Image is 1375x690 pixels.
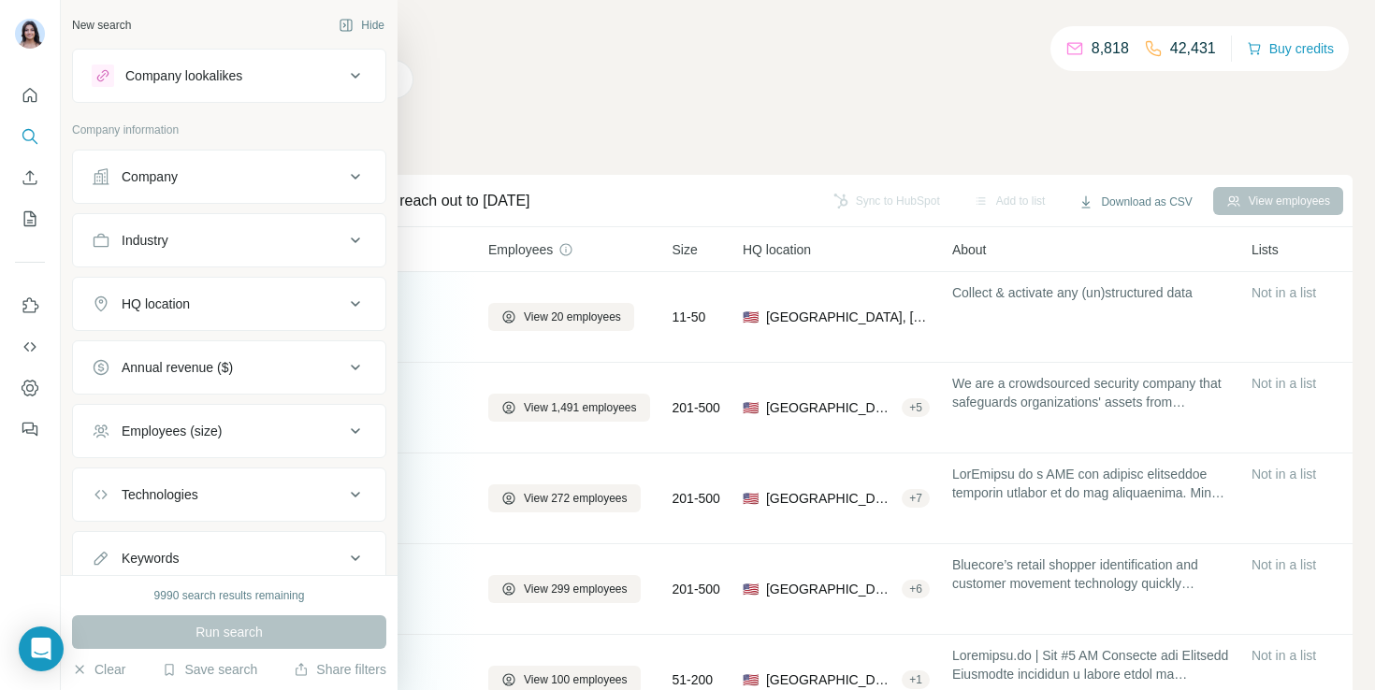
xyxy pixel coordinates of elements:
span: 201-500 [673,580,720,598]
span: About [952,240,987,259]
div: New search [72,17,131,34]
img: Avatar [15,19,45,49]
div: + 6 [902,581,930,597]
button: Share filters [294,660,386,679]
span: View 20 employees [524,309,621,325]
button: Hide [326,11,398,39]
p: 42,431 [1170,37,1216,60]
button: View 20 employees [488,303,634,331]
button: Company lookalikes [73,53,385,98]
button: Company [73,154,385,199]
button: Technologies [73,472,385,517]
span: Not in a list [1252,467,1316,482]
button: HQ location [73,281,385,326]
span: 🇺🇸 [743,308,759,326]
span: 🇺🇸 [743,489,759,508]
button: View 299 employees [488,575,641,603]
span: 🇺🇸 [743,580,759,598]
span: Lists [1252,240,1279,259]
div: Company lookalikes [125,66,242,85]
span: [GEOGRAPHIC_DATA], [US_STATE] [766,398,894,417]
span: 🇺🇸 [743,398,759,417]
span: Bluecore’s retail shopper identification and customer movement technology quickly generates incre... [952,555,1229,593]
div: HQ location [122,295,190,313]
span: Employees [488,240,553,259]
button: Buy credits [1247,36,1334,62]
span: LorEmipsu do s AME con adipisc elitseddoe temporin utlabor et do mag aliquaenima. Min veniamqu no... [952,465,1229,502]
h4: Search [163,22,1353,49]
div: + 7 [902,490,930,507]
div: + 1 [902,671,930,688]
span: 11-50 [673,308,706,326]
button: Dashboard [15,371,45,405]
span: View 100 employees [524,671,628,688]
span: Loremipsu.do | Sit #5 AM Consecte adi Elitsedd Eiusmodte incididun u labore etdol ma aliquaeni ad... [952,646,1229,683]
button: Employees (size) [73,409,385,453]
button: View 1,491 employees [488,394,650,422]
span: 201-500 [673,398,720,417]
button: Keywords [73,536,385,581]
button: Search [15,120,45,153]
button: Quick start [15,79,45,112]
span: 51-200 [673,670,714,689]
button: Clear [72,660,125,679]
div: + 5 [902,399,930,416]
span: [GEOGRAPHIC_DATA], [US_STATE] [766,308,930,326]
span: [GEOGRAPHIC_DATA], [US_STATE] [766,489,894,508]
span: View 1,491 employees [524,399,637,416]
p: Company information [72,122,386,138]
span: View 272 employees [524,490,628,507]
button: View 272 employees [488,484,641,512]
button: Save search [162,660,257,679]
div: 9990 search results remaining [154,587,305,604]
button: Annual revenue ($) [73,345,385,390]
span: We are a crowdsourced security company that safeguards organizations' assets from sophisticated t... [952,374,1229,411]
button: Use Surfe on LinkedIn [15,289,45,323]
p: 8,818 [1092,37,1129,60]
button: My lists [15,202,45,236]
span: 201-500 [673,489,720,508]
span: View 299 employees [524,581,628,597]
span: Not in a list [1252,557,1316,572]
span: [GEOGRAPHIC_DATA], [US_STATE] [766,580,894,598]
span: 🇺🇸 [743,670,759,689]
div: Technologies [122,485,198,504]
button: Download as CSV [1065,188,1205,216]
div: Open Intercom Messenger [19,626,64,671]
div: Keywords [122,549,179,568]
span: Not in a list [1252,648,1316,663]
span: Not in a list [1252,285,1316,300]
div: Company [122,167,178,186]
button: Feedback [15,412,45,446]
span: Collect & activate any (un)structured data [952,283,1229,302]
div: Annual revenue ($) [122,358,233,377]
button: Use Surfe API [15,330,45,364]
div: Employees (size) [122,422,222,440]
span: [GEOGRAPHIC_DATA], [US_STATE] [766,670,894,689]
button: Enrich CSV [15,161,45,194]
span: HQ location [743,240,811,259]
span: Size [673,240,698,259]
span: Not in a list [1252,376,1316,391]
div: Industry [122,231,168,250]
button: Industry [73,218,385,263]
